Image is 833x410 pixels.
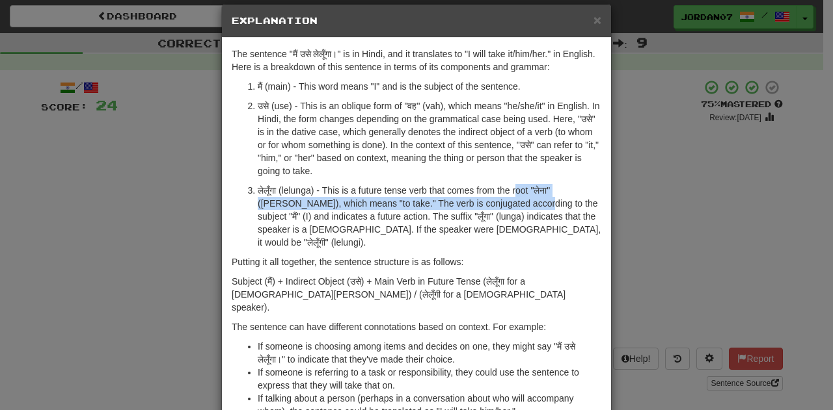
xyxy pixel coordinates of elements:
[232,320,601,333] p: The sentence can have different connotations based on context. For example:
[232,14,601,27] h5: Explanation
[258,366,601,392] li: If someone is referring to a task or responsibility, they could use the sentence to express that ...
[594,13,601,27] button: Close
[594,12,601,27] span: ×
[258,99,601,177] p: उसे (use) - This is an oblique form of "वह" (vah), which means "he/she/it" in English. In Hindi, ...
[258,340,601,366] li: If someone is choosing among items and decides on one, they might say "मैं उसे लेलूँगा।" to indic...
[258,184,601,249] p: लेलूँगा (lelunga) - This is a future tense verb that comes from the root "लेना" ([PERSON_NAME]), ...
[258,80,601,93] p: मैं (main) - This word means "I" and is the subject of the sentence.
[232,47,601,73] p: The sentence "मैं उसे लेलूँगा।" is in Hindi, and it translates to "I will take it/him/her." in En...
[232,275,601,314] p: Subject (मैं) + Indirect Object (उसे) + Main Verb in Future Tense (लेलूँगा for a [DEMOGRAPHIC_DAT...
[232,255,601,268] p: Putting it all together, the sentence structure is as follows:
